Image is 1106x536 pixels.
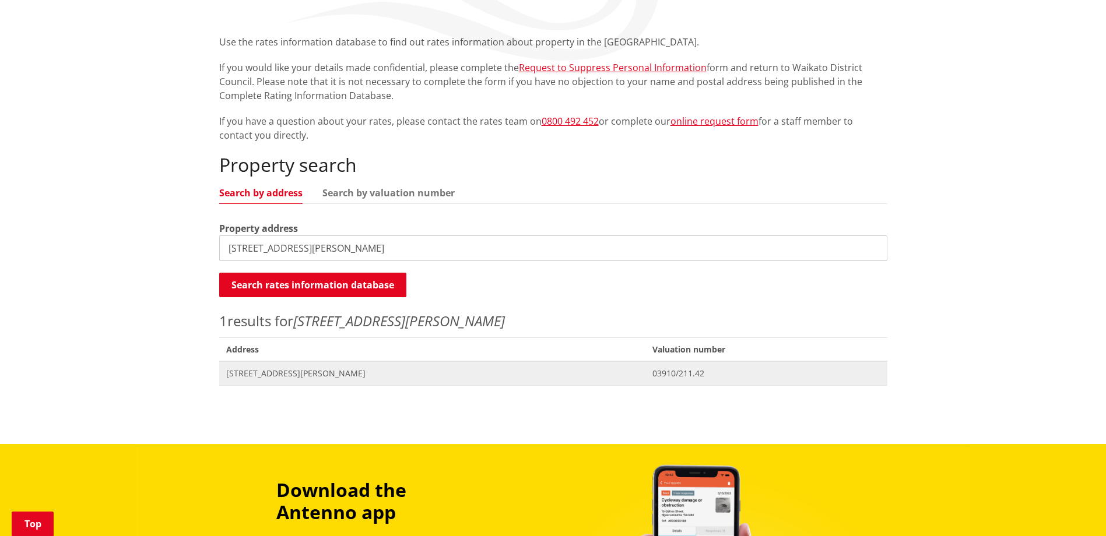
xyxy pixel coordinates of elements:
[322,188,455,198] a: Search by valuation number
[219,154,887,176] h2: Property search
[219,273,406,297] button: Search rates information database
[670,115,759,128] a: online request form
[293,311,505,330] em: [STREET_ADDRESS][PERSON_NAME]
[276,479,487,524] h3: Download the Antenno app
[652,368,880,379] span: 03910/211.42
[219,311,227,330] span: 1
[219,188,303,198] a: Search by address
[12,512,54,536] a: Top
[219,311,887,332] p: results for
[645,337,887,361] span: Valuation number
[226,368,639,379] span: [STREET_ADDRESS][PERSON_NAME]
[219,35,887,49] p: Use the rates information database to find out rates information about property in the [GEOGRAPHI...
[219,221,298,235] label: Property address
[519,61,707,74] a: Request to Suppress Personal Information
[542,115,599,128] a: 0800 492 452
[219,235,887,261] input: e.g. Duke Street NGARUAWAHIA
[219,337,646,361] span: Address
[219,361,887,385] a: [STREET_ADDRESS][PERSON_NAME] 03910/211.42
[219,61,887,103] p: If you would like your details made confidential, please complete the form and return to Waikato ...
[219,114,887,142] p: If you have a question about your rates, please contact the rates team on or complete our for a s...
